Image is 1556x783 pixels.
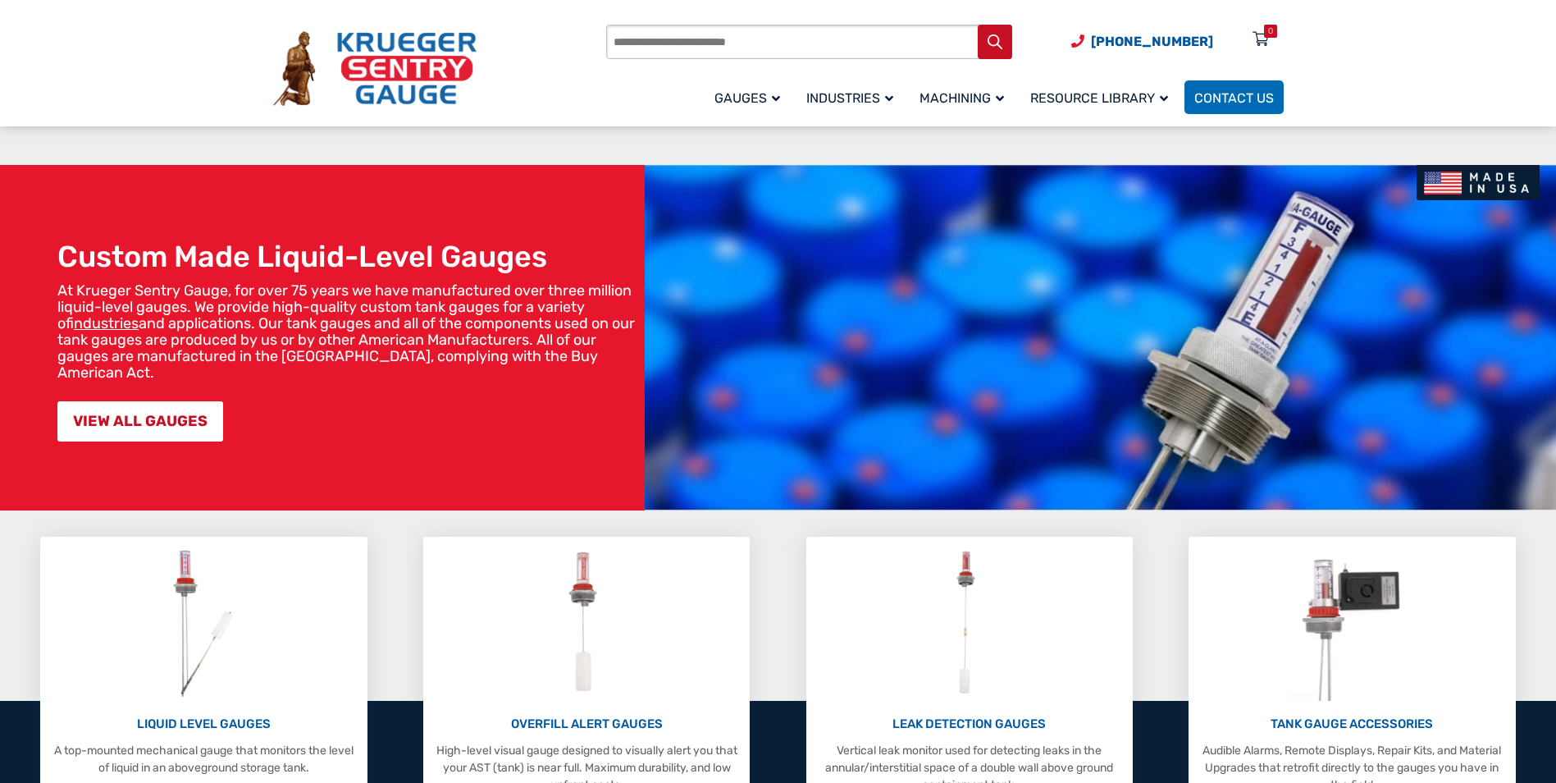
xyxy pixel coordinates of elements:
img: Overfill Alert Gauges [550,545,623,701]
span: Machining [919,90,1004,106]
h1: Custom Made Liquid-Level Gauges [57,239,637,274]
span: Gauges [714,90,780,106]
p: LIQUID LEVEL GAUGES [48,715,358,734]
a: Machining [910,78,1020,117]
img: Tank Gauge Accessories [1286,545,1418,701]
span: Contact Us [1194,90,1274,106]
a: Phone Number (920) 434-8860 [1071,31,1213,52]
span: Resource Library [1030,90,1168,106]
img: Leak Detection Gauges [937,545,1002,701]
img: Made In USA [1417,165,1540,200]
span: [PHONE_NUMBER] [1091,34,1213,49]
img: Krueger Sentry Gauge [273,31,477,107]
a: industries [74,314,139,332]
img: Liquid Level Gauges [160,545,247,701]
p: At Krueger Sentry Gauge, for over 75 years we have manufactured over three million liquid-level g... [57,282,637,381]
a: VIEW ALL GAUGES [57,401,223,442]
div: 0 [1268,25,1273,38]
a: Industries [796,78,910,117]
a: Gauges [705,78,796,117]
a: Resource Library [1020,78,1184,117]
p: OVERFILL ALERT GAUGES [431,715,741,734]
p: LEAK DETECTION GAUGES [815,715,1125,734]
p: TANK GAUGE ACCESSORIES [1197,715,1507,734]
p: A top-mounted mechanical gauge that monitors the level of liquid in an aboveground storage tank. [48,742,358,776]
a: Contact Us [1184,80,1284,114]
span: Industries [806,90,893,106]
